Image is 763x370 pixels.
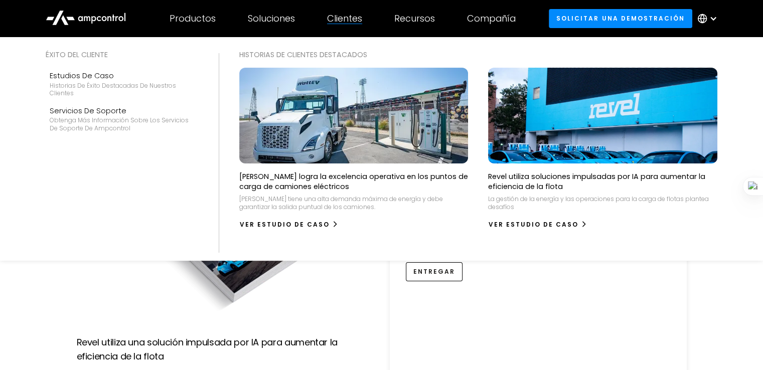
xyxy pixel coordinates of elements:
font: Ver estudio de caso [489,220,578,229]
font: Ver estudio de caso [240,220,330,229]
a: Solicitar una demostración [549,9,692,28]
font: Estudios de caso [50,71,114,81]
div: Soluciones [248,13,295,24]
font: Entregar [413,267,455,276]
a: Estudios de casoHistorias de éxito destacadas de nuestros clientes [46,66,199,101]
font: Éxito del cliente [46,50,108,60]
div: Clientes [327,13,362,24]
font: Obtenga más información sobre los servicios de soporte de Ampcontrol [50,116,189,132]
font: Productos [170,12,216,25]
font: Clientes [327,12,362,25]
font: La gestión de la energía y las operaciones para la carga de flotas plantea desafíos [488,195,709,211]
font: Solicitar una demostración [556,14,684,23]
a: Ver estudio de caso [239,217,339,233]
font: Servicios de soporte [50,106,126,116]
a: Ver estudio de caso [488,217,587,233]
div: Recursos [394,13,435,24]
font: Recursos [394,12,435,25]
font: [PERSON_NAME] logra la excelencia operativa en los puntos de carga de camiones eléctricos [239,171,468,192]
font: Historias de clientes destacados [239,50,367,60]
font: Soluciones [248,12,295,25]
button: Entregar [406,262,463,281]
div: Compañía [467,13,516,24]
a: Servicios de soporteObtenga más información sobre los servicios de soporte de Ampcontrol [46,101,199,136]
div: Productos [170,13,216,24]
font: Historias de éxito destacadas de nuestros clientes [50,81,176,98]
font: Revel utiliza soluciones impulsadas por IA para aumentar la eficiencia de la flota [488,171,705,192]
font: Compañía [467,12,516,25]
font: Revel utiliza una solución impulsada por IA para aumentar la eficiencia de la flota [77,336,338,363]
font: [PERSON_NAME] tiene una alta demanda máxima de energía y debe garantizar la salida puntual de los... [239,195,443,211]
